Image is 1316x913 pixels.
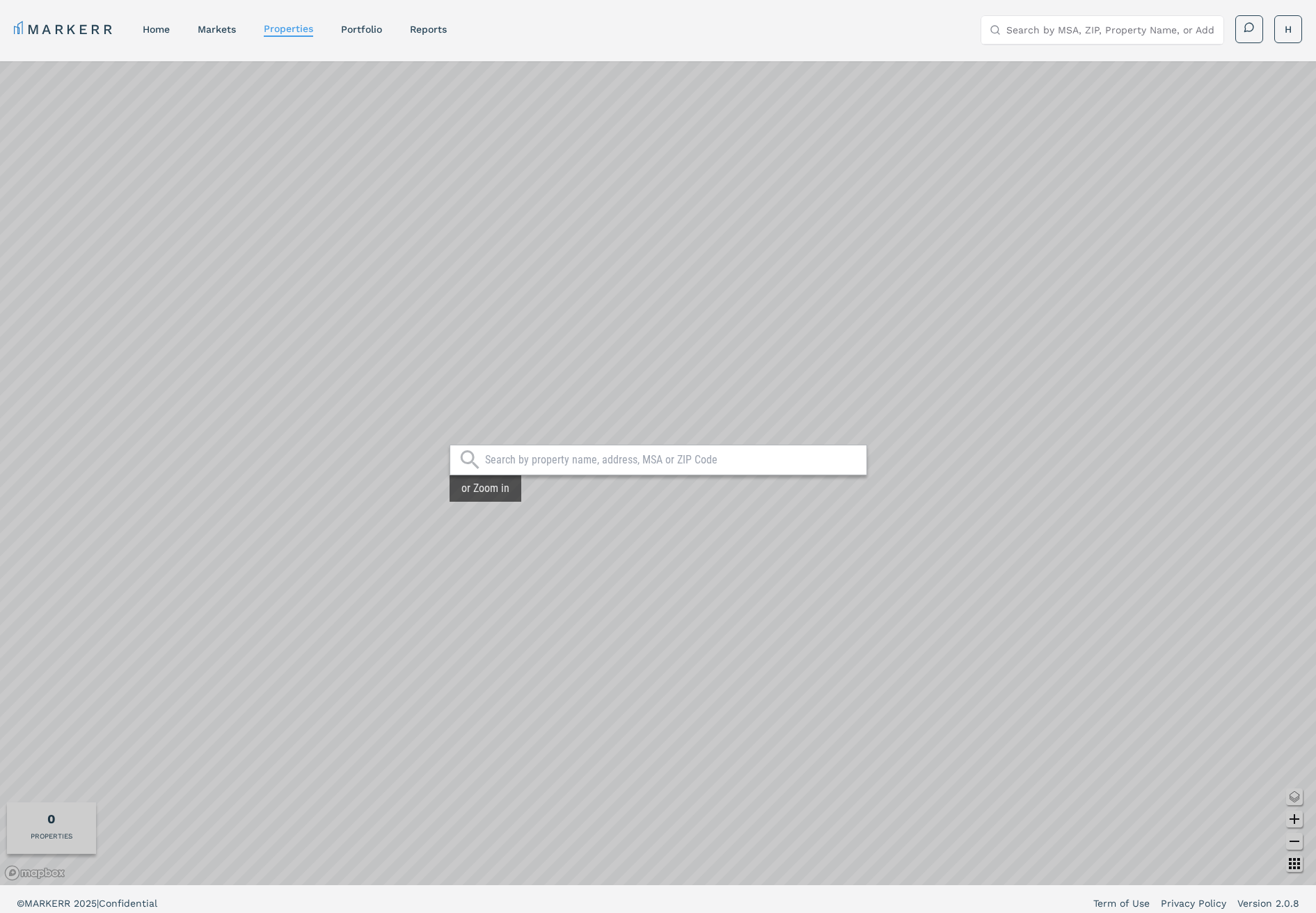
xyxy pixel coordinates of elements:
input: Search by property name, address, MSA or ZIP Code [485,453,859,467]
a: Term of Use [1093,896,1150,910]
a: reports [410,24,447,35]
a: Privacy Policy [1161,896,1226,910]
div: Total of properties [47,809,56,828]
a: MARKERR [14,19,115,39]
span: MARKERR [24,898,74,909]
div: PROPERTIES [31,831,72,841]
button: H [1274,15,1302,43]
button: Zoom in map button [1286,811,1303,827]
a: home [143,24,170,35]
span: H [1285,22,1292,36]
span: © [17,898,24,909]
input: Search by MSA, ZIP, Property Name, or Address [1006,16,1215,44]
button: Other options map button [1286,855,1303,872]
button: Zoom out map button [1286,833,1303,850]
button: Change style map button [1286,788,1303,805]
a: properties [264,23,313,34]
a: Mapbox logo [4,865,65,881]
a: Portfolio [341,24,382,35]
div: or Zoom in [450,475,521,502]
a: Version 2.0.8 [1237,896,1299,910]
a: markets [198,24,236,35]
span: Confidential [99,898,157,909]
span: 2025 | [74,898,99,909]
